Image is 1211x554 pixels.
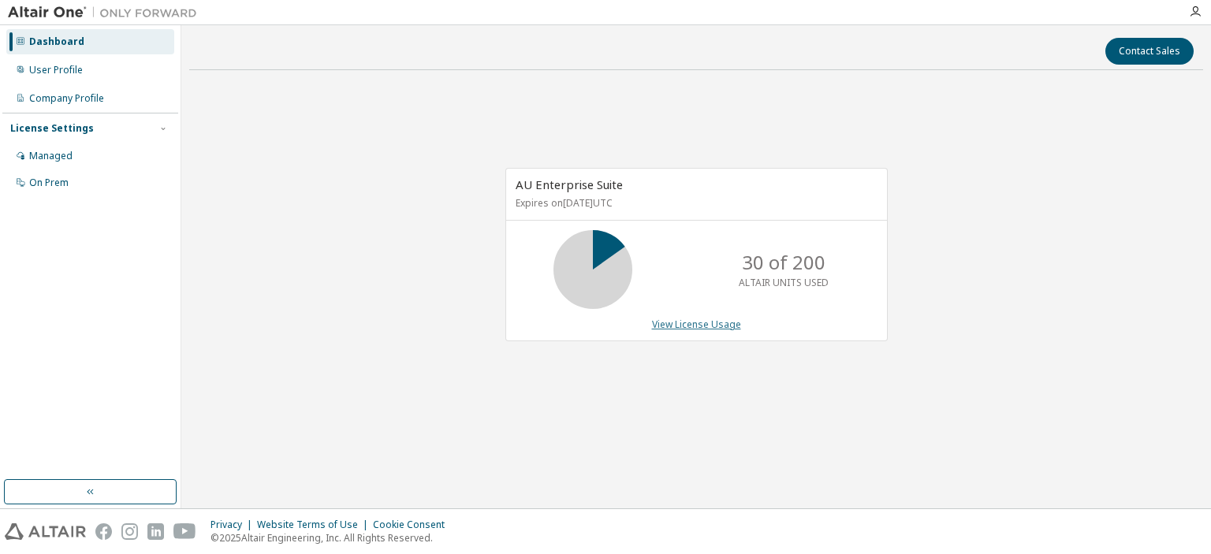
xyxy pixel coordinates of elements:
div: On Prem [29,177,69,189]
p: © 2025 Altair Engineering, Inc. All Rights Reserved. [211,531,454,545]
div: Privacy [211,519,257,531]
div: Website Terms of Use [257,519,373,531]
div: License Settings [10,122,94,135]
div: Cookie Consent [373,519,454,531]
img: instagram.svg [121,523,138,540]
span: AU Enterprise Suite [516,177,623,192]
p: Expires on [DATE] UTC [516,196,874,210]
img: linkedin.svg [147,523,164,540]
button: Contact Sales [1105,38,1194,65]
img: youtube.svg [173,523,196,540]
div: Company Profile [29,92,104,105]
div: Dashboard [29,35,84,48]
img: Altair One [8,5,205,20]
div: Managed [29,150,73,162]
img: altair_logo.svg [5,523,86,540]
img: facebook.svg [95,523,112,540]
p: ALTAIR UNITS USED [739,276,829,289]
a: View License Usage [652,318,741,331]
p: 30 of 200 [742,249,825,276]
div: User Profile [29,64,83,76]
